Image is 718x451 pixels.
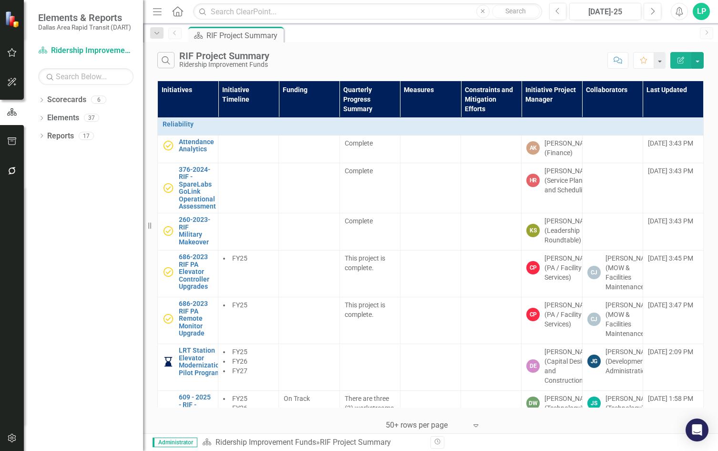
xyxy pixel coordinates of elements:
[648,253,698,263] div: [DATE] 3:45 PM
[206,30,281,42] div: RIF Project Summary
[218,344,279,391] td: Double-Click to Edit
[648,216,698,226] div: [DATE] 3:43 PM
[526,224,540,237] div: KS
[158,344,218,391] td: Double-Click to Edit Right Click for Context Menu
[279,297,339,344] td: Double-Click to Edit
[461,297,522,344] td: Double-Click to Edit
[648,394,698,403] div: [DATE] 1:58 PM
[38,23,131,31] small: Dallas Area Rapid Transit (DART)
[461,213,522,251] td: Double-Click to Edit
[648,138,698,148] div: [DATE] 3:43 PM
[179,166,216,210] a: 376-2024-RIF - SpareLabs GoLink Operational Assessment
[605,347,656,376] div: [PERSON_NAME] (Development Administration)
[179,61,269,68] div: Ridership Improvement Funds
[158,213,218,251] td: Double-Click to Edit Right Click for Context Menu
[686,419,708,441] div: Open Intercom Messenger
[461,136,522,163] td: Double-Click to Edit
[320,438,391,447] div: RIF Project Summary
[648,347,698,357] div: [DATE] 2:09 PM
[526,174,540,187] div: HR
[179,253,213,290] a: 686-2023 RIF PA Elevator Controller Upgrades
[544,394,595,413] div: [PERSON_NAME] (Technology)
[522,251,582,297] td: Double-Click to Edit
[284,395,310,402] span: On Track
[179,51,269,61] div: RIF Project Summary
[587,355,601,368] div: JG
[648,300,698,310] div: [DATE] 3:47 PM
[163,313,174,325] img: Complete
[84,114,99,122] div: 37
[38,12,131,23] span: Elements & Reports
[153,438,197,447] span: Administrator
[163,121,698,128] a: Reliability
[163,225,174,237] img: Complete
[526,261,540,274] div: CP
[232,254,247,262] span: FY25
[587,313,601,326] div: CJ
[218,213,279,251] td: Double-Click to Edit
[522,163,582,213] td: Double-Click to Edit
[179,394,213,438] a: 609 - 2025 - RIF - Phones in Bus Operating Facilities
[79,132,94,140] div: 17
[47,94,86,105] a: Scorecards
[339,163,400,213] td: Double-Click to Edit
[526,308,540,321] div: CP
[232,404,247,412] span: FY26
[526,141,540,155] div: AK
[648,166,698,176] div: [DATE] 3:43 PM
[544,300,595,329] div: [PERSON_NAME] (PA / Facility Services)
[582,213,643,251] td: Double-Click to Edit
[163,140,174,151] img: Complete
[544,253,595,282] div: [PERSON_NAME] (PA / Facility Services)
[522,297,582,344] td: Double-Click to Edit
[163,266,174,278] img: Complete
[158,136,218,163] td: Double-Click to Edit Right Click for Context Menu
[47,113,79,124] a: Elements
[38,68,133,85] input: Search Below...
[279,163,339,213] td: Double-Click to Edit
[91,96,106,104] div: 6
[522,344,582,391] td: Double-Click to Edit
[582,251,643,297] td: Double-Click to Edit
[339,251,400,297] td: Double-Click to Edit
[279,136,339,163] td: Double-Click to Edit
[587,266,601,279] div: CJ
[544,216,595,245] div: [PERSON_NAME] (Leadership Roundtable)
[179,300,213,337] a: 686-2023 RIF PA Remote Monitor Upgrade
[522,136,582,163] td: Double-Click to Edit
[345,300,395,319] p: This project is complete.
[232,348,247,356] span: FY25
[218,136,279,163] td: Double-Click to Edit
[232,395,247,402] span: FY25
[544,166,595,195] div: [PERSON_NAME] (Service Planning and Scheduling)
[279,213,339,251] td: Double-Click to Edit
[158,118,704,136] td: Double-Click to Edit Right Click for Context Menu
[573,6,638,18] div: [DATE]-25
[218,297,279,344] td: Double-Click to Edit
[505,7,526,15] span: Search
[461,163,522,213] td: Double-Click to Edit
[569,3,641,20] button: [DATE]-25
[218,251,279,297] td: Double-Click to Edit
[587,397,601,410] div: JS
[5,11,21,28] img: ClearPoint Strategy
[163,356,174,367] img: In Progress
[522,213,582,251] td: Double-Click to Edit
[339,344,400,391] td: Double-Click to Edit
[179,347,223,377] a: LRT Station Elevator Modernization Pilot Program
[345,216,395,226] p: Complete
[345,166,395,176] p: Complete
[526,397,540,410] div: DW
[232,367,247,375] span: FY27
[605,300,656,338] div: [PERSON_NAME] (MOW & Facilities Maintenance)
[158,297,218,344] td: Double-Click to Edit Right Click for Context Menu
[339,136,400,163] td: Double-Click to Edit
[605,253,656,292] div: [PERSON_NAME] (MOW & Facilities Maintenance)
[345,138,395,148] p: Complete
[544,347,595,385] div: [PERSON_NAME] (Capital Design and Construction)
[193,3,542,20] input: Search ClearPoint...
[202,437,423,448] div: »
[693,3,710,20] button: LP
[582,344,643,391] td: Double-Click to Edit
